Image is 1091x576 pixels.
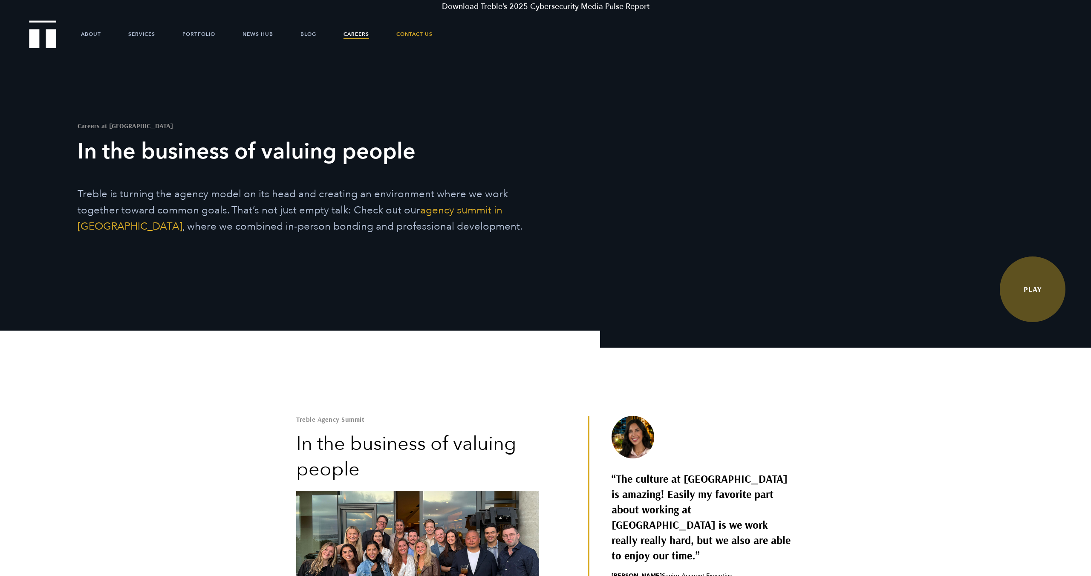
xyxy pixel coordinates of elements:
a: Watch Video [1000,256,1065,322]
a: Blog [300,21,316,47]
a: News Hub [242,21,273,47]
a: Services [128,21,155,47]
q: The culture at [GEOGRAPHIC_DATA] is amazing! Easily my favorite part about working at [GEOGRAPHIC... [612,471,795,563]
a: Portfolio [182,21,215,47]
h2: In the business of valuing people [296,431,539,482]
a: Careers [343,21,369,47]
a: Contact Us [396,21,433,47]
h2: Treble Agency Summit [296,416,539,423]
h1: Careers at [GEOGRAPHIC_DATA] [78,122,543,129]
h3: In the business of valuing people [78,136,543,167]
a: About [81,21,101,47]
p: Treble is turning the agency model on its head and creating an environment where we work together... [78,186,543,235]
img: Treble logo [29,20,56,48]
a: Treble Homepage [30,21,55,47]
